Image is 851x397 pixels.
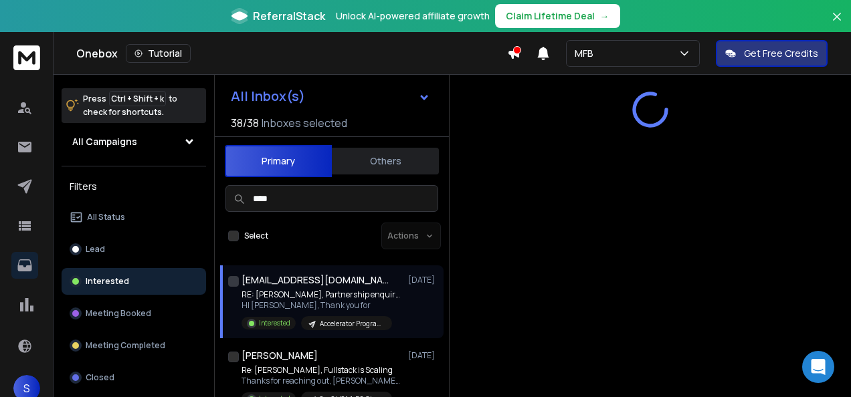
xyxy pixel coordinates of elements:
p: Lead [86,244,105,255]
p: Get Free Credits [744,47,818,60]
p: Interested [86,276,129,287]
p: Press to check for shortcuts. [83,92,177,119]
button: Meeting Booked [62,300,206,327]
button: Meeting Completed [62,332,206,359]
h1: [PERSON_NAME] [242,349,318,362]
p: Unlock AI-powered affiliate growth [336,9,490,23]
div: Open Intercom Messenger [802,351,834,383]
span: → [600,9,609,23]
p: Meeting Booked [86,308,151,319]
button: Get Free Credits [716,40,828,67]
button: Others [332,146,439,176]
button: All Campaigns [62,128,206,155]
h1: All Inbox(s) [231,90,305,103]
h3: Inboxes selected [262,115,347,131]
button: All Inbox(s) [220,83,441,110]
button: Lead [62,236,206,263]
p: Interested [259,318,290,328]
p: [DATE] [408,275,438,285]
button: Primary [225,145,332,177]
button: Claim Lifetime Deal→ [495,4,620,28]
span: ReferralStack [253,8,325,24]
span: 38 / 38 [231,115,259,131]
span: Ctrl + Shift + k [109,91,166,106]
p: RE: [PERSON_NAME], Partnership enquiry with [242,289,402,300]
p: Thanks for reaching out, [PERSON_NAME]—interested [242,376,402,386]
div: Onebox [76,44,507,63]
p: [DATE] [408,350,438,361]
button: Close banner [828,8,846,40]
button: All Status [62,204,206,231]
h3: Filters [62,177,206,196]
p: HI [PERSON_NAME], Thank you for [242,300,402,311]
p: All Status [87,212,125,223]
p: Re: [PERSON_NAME], Fullstack is Scaling [242,365,402,376]
h1: All Campaigns [72,135,137,148]
p: Accelerator Programs Set 1 [320,319,384,329]
p: Closed [86,372,114,383]
button: Closed [62,364,206,391]
h1: [EMAIL_ADDRESS][DOMAIN_NAME] [242,273,389,287]
label: Select [244,231,268,241]
p: MFB [575,47,599,60]
p: Meeting Completed [86,340,165,351]
button: Interested [62,268,206,295]
button: Tutorial [126,44,191,63]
